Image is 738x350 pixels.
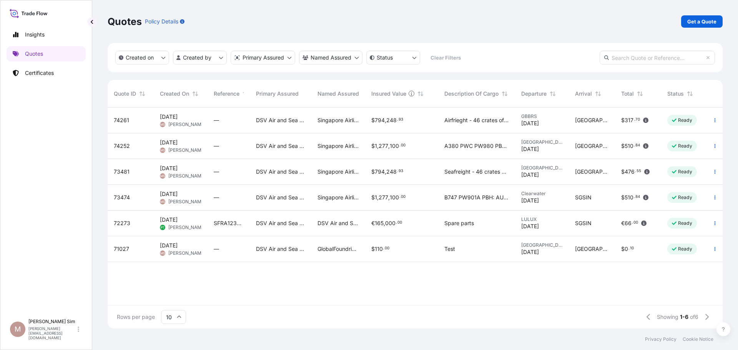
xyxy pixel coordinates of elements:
[575,116,609,124] span: [GEOGRAPHIC_DATA]
[683,336,713,342] p: Cookie Notice
[424,51,467,64] button: Clear Filters
[138,89,147,98] button: Sort
[371,143,375,149] span: $
[678,169,692,175] p: Ready
[621,221,625,226] span: €
[191,89,200,98] button: Sort
[521,145,539,153] span: [DATE]
[500,89,509,98] button: Sort
[311,54,351,61] p: Named Assured
[521,113,563,119] span: GBBRS
[600,51,715,65] input: Search Quote or Reference...
[160,139,178,146] span: [DATE]
[214,194,219,201] span: —
[625,169,635,174] span: 476
[371,118,375,123] span: $
[444,90,499,98] span: Description Of Cargo
[256,90,299,98] span: Primary Assured
[678,143,692,149] p: Ready
[680,313,688,321] span: 1-6
[575,219,592,227] span: SGSIN
[214,168,219,176] span: —
[593,89,603,98] button: Sort
[621,169,625,174] span: $
[317,194,359,201] span: Singapore Airlines
[256,142,305,150] span: DSV Air and Sea Singapore Pte Ltd
[371,221,375,226] span: €
[160,146,165,154] span: MS
[575,142,609,150] span: [GEOGRAPHIC_DATA]
[390,143,399,149] span: 100
[521,165,563,171] span: [GEOGRAPHIC_DATA]
[168,147,206,153] span: [PERSON_NAME]
[678,220,692,226] p: Ready
[625,195,633,200] span: 510
[521,197,539,204] span: [DATE]
[256,194,305,201] span: DSV Air and Sea Singapore Pte Ltd
[444,142,509,150] span: A380 PWC PW980 PBH: AUXILIARY POWER UNIT
[375,221,384,226] span: 165
[634,118,635,121] span: .
[168,199,206,205] span: [PERSON_NAME]
[637,170,641,173] span: 55
[397,170,398,173] span: .
[384,221,385,226] span: ,
[667,90,684,98] span: Status
[15,325,21,333] span: M
[317,245,359,253] span: GlobalFoundries [GEOGRAPHIC_DATA]
[521,242,563,248] span: [GEOGRAPHIC_DATA]
[160,249,165,257] span: MS
[399,144,401,147] span: .
[299,51,362,65] button: cargoOwner Filter options
[145,18,178,25] p: Policy Details
[625,143,633,149] span: 510
[160,90,189,98] span: Created On
[317,142,359,150] span: Singapore Airlines
[371,246,375,252] span: $
[160,198,165,206] span: MS
[114,168,130,176] span: 73481
[416,89,425,98] button: Sort
[7,65,86,81] a: Certificates
[575,168,609,176] span: [GEOGRAPHIC_DATA]
[575,194,592,201] span: SGSIN
[521,119,539,127] span: [DATE]
[168,121,206,128] span: [PERSON_NAME]
[678,117,692,123] p: Ready
[28,326,76,340] p: [PERSON_NAME][EMAIL_ADDRESS][DOMAIN_NAME]
[386,118,397,123] span: 248
[114,142,130,150] span: 74252
[397,118,398,121] span: .
[635,144,640,147] span: 84
[521,139,563,145] span: [GEOGRAPHIC_DATA]
[385,118,386,123] span: ,
[625,221,632,226] span: 66
[256,245,305,253] span: DSV Air and Sea Singapore Pte Ltd
[161,224,165,231] span: PT
[521,191,563,197] span: Clearwater
[386,169,397,174] span: 248
[25,31,45,38] p: Insights
[256,219,305,227] span: DSV Air and Sea Singapore Pte Ltd
[678,246,692,252] p: Ready
[375,143,377,149] span: 1
[160,190,178,198] span: [DATE]
[645,336,676,342] p: Privacy Policy
[114,90,136,98] span: Quote ID
[375,118,385,123] span: 794
[256,116,305,124] span: DSV Air and Sea Singapore Pte Ltd
[114,116,129,124] span: 74261
[685,89,695,98] button: Sort
[108,15,142,28] p: Quotes
[399,118,403,121] span: 93
[377,54,393,61] p: Status
[377,195,379,200] span: ,
[385,169,386,174] span: ,
[575,90,592,98] span: Arrival
[521,216,563,222] span: LULUX
[25,69,54,77] p: Certificates
[388,195,390,200] span: ,
[214,219,244,227] span: SFRA123456
[390,195,399,200] span: 100
[117,313,155,321] span: Rows per page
